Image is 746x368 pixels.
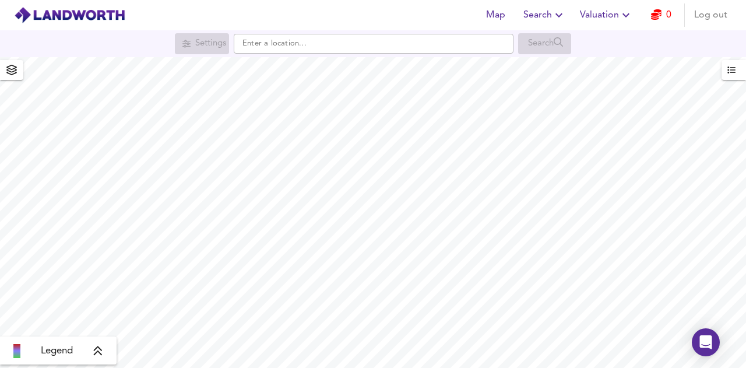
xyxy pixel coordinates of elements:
button: 0 [642,3,680,27]
div: Open Intercom Messenger [692,328,720,356]
span: Log out [694,7,727,23]
span: Search [523,7,566,23]
button: Valuation [575,3,638,27]
button: Log out [689,3,732,27]
div: Search for a location first or explore the map [175,33,229,54]
span: Valuation [580,7,633,23]
span: Legend [41,344,73,358]
input: Enter a location... [234,34,513,54]
a: 0 [651,7,671,23]
img: logo [14,6,125,24]
button: Map [477,3,514,27]
span: Map [481,7,509,23]
button: Search [519,3,571,27]
div: Search for a location first or explore the map [518,33,571,54]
